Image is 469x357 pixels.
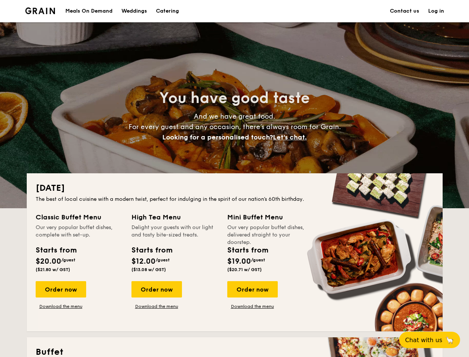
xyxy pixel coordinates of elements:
span: ($13.08 w/ GST) [131,267,166,272]
span: ($20.71 w/ GST) [227,267,262,272]
img: Grain [25,7,55,14]
span: /guest [251,257,265,263]
div: Classic Buffet Menu [36,212,123,222]
span: $19.00 [227,257,251,266]
span: Looking for a personalised touch? [162,133,273,141]
span: /guest [156,257,170,263]
a: Download the menu [131,303,182,309]
span: Let's chat. [273,133,307,141]
div: High Tea Menu [131,212,218,222]
span: /guest [61,257,75,263]
span: You have good taste [159,89,310,107]
span: Chat with us [405,337,442,344]
div: The best of local cuisine with a modern twist, perfect for indulging in the spirit of our nation’... [36,196,434,203]
div: Starts from [131,245,172,256]
div: Starts from [227,245,268,256]
div: Starts from [36,245,76,256]
h2: [DATE] [36,182,434,194]
span: ($21.80 w/ GST) [36,267,70,272]
span: 🦙 [445,336,454,344]
a: Logotype [25,7,55,14]
div: Order now [36,281,86,297]
span: $12.00 [131,257,156,266]
span: $20.00 [36,257,61,266]
div: Order now [227,281,278,297]
a: Download the menu [227,303,278,309]
div: Order now [131,281,182,297]
div: Our very popular buffet dishes, complete with set-up. [36,224,123,239]
div: Our very popular buffet dishes, delivered straight to your doorstep. [227,224,314,239]
a: Download the menu [36,303,86,309]
button: Chat with us🦙 [399,332,460,348]
div: Delight your guests with our light and tasty bite-sized treats. [131,224,218,239]
div: Mini Buffet Menu [227,212,314,222]
span: And we have great food. For every guest and any occasion, there’s always room for Grain. [128,112,341,141]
